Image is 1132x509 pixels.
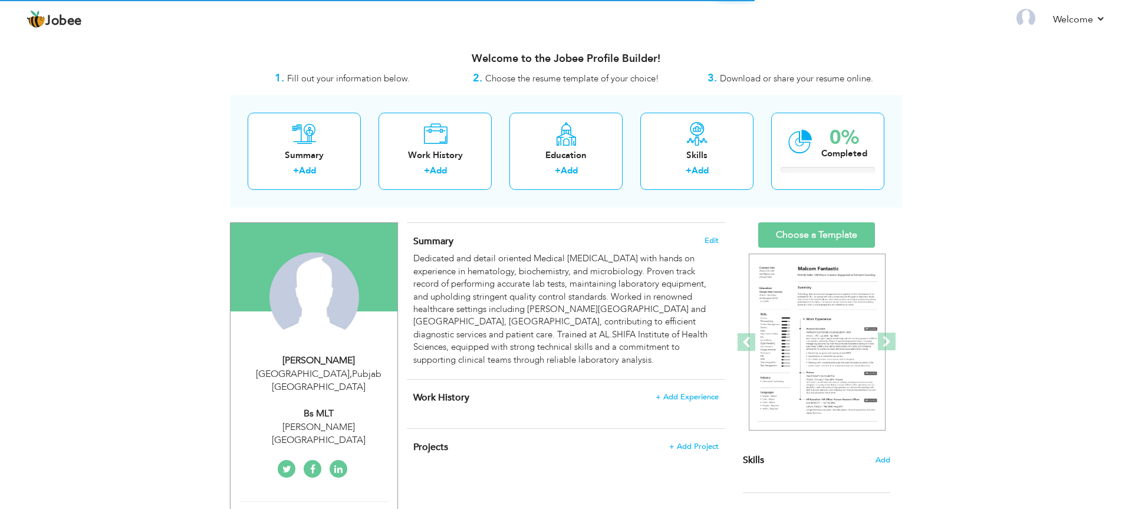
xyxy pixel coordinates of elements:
a: Welcome [1053,12,1105,27]
a: Add [692,165,709,176]
span: Edit [705,237,719,245]
a: Add [561,165,578,176]
strong: 1. [275,71,284,86]
h4: This helps to show the companies you have worked for. [413,392,719,403]
label: + [293,165,299,177]
div: Education [519,149,613,162]
div: Summary [257,149,351,162]
label: + [686,165,692,177]
div: Work History [388,149,482,162]
div: [GEOGRAPHIC_DATA] Pubjab [GEOGRAPHIC_DATA] [239,367,397,395]
strong: 3. [707,71,717,86]
span: Summary [413,235,453,248]
img: Profile Img [1016,9,1035,28]
strong: 2. [473,71,482,86]
span: Choose the resume template of your choice! [485,73,659,84]
div: [PERSON_NAME] [239,354,397,367]
span: Download or share your resume online. [720,73,873,84]
div: Bs MLT [239,407,397,421]
div: [PERSON_NAME][GEOGRAPHIC_DATA] [239,421,397,448]
span: Jobee [45,15,82,28]
h4: Adding a summary is a quick and easy way to highlight your experience and interests. [413,235,719,247]
a: Add [299,165,316,176]
span: Add [876,455,890,466]
a: Choose a Template [758,222,875,248]
span: Skills [743,454,764,467]
a: Add [430,165,447,176]
div: Dedicated and detail oriented Medical [MEDICAL_DATA] with hands on experience in hematology, bioc... [413,252,719,366]
span: Fill out your information below. [287,73,410,84]
span: + Add Experience [656,393,719,401]
label: + [555,165,561,177]
span: , [350,367,352,380]
span: Projects [413,441,448,454]
span: Work History [413,391,469,404]
div: 0% [821,128,867,147]
label: + [424,165,430,177]
img: jobee.io [27,10,45,29]
h3: Welcome to the Jobee Profile Builder! [230,53,902,65]
img: Nida Basharat [269,252,359,342]
span: + Add Project [669,442,719,451]
div: Skills [650,149,744,162]
div: Completed [821,147,867,160]
a: Jobee [27,10,82,29]
h4: This helps to highlight the project, tools and skills you have worked on. [413,441,719,453]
